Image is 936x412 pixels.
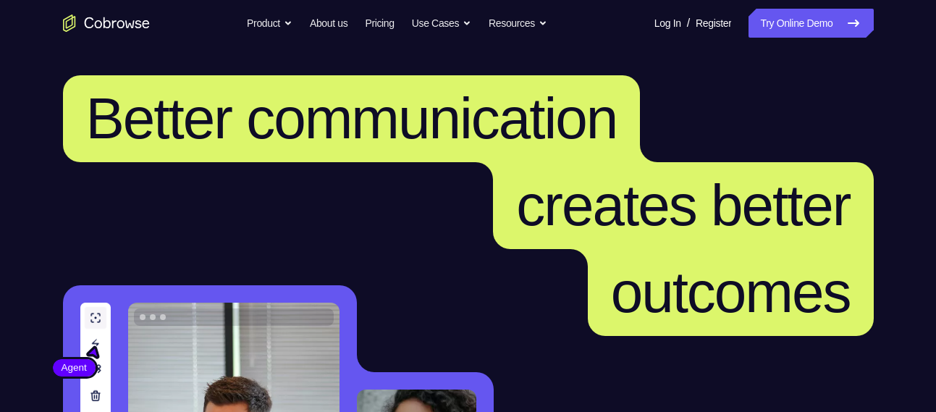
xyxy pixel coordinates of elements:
a: About us [310,9,347,38]
a: Go to the home page [63,14,150,32]
a: Log In [654,9,681,38]
button: Resources [489,9,547,38]
span: outcomes [611,260,851,324]
button: Product [247,9,292,38]
span: creates better [516,173,850,237]
span: / [687,14,690,32]
span: Agent [53,361,96,375]
a: Try Online Demo [749,9,873,38]
button: Use Cases [412,9,471,38]
span: Better communication [86,86,617,151]
a: Register [696,9,731,38]
a: Pricing [365,9,394,38]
